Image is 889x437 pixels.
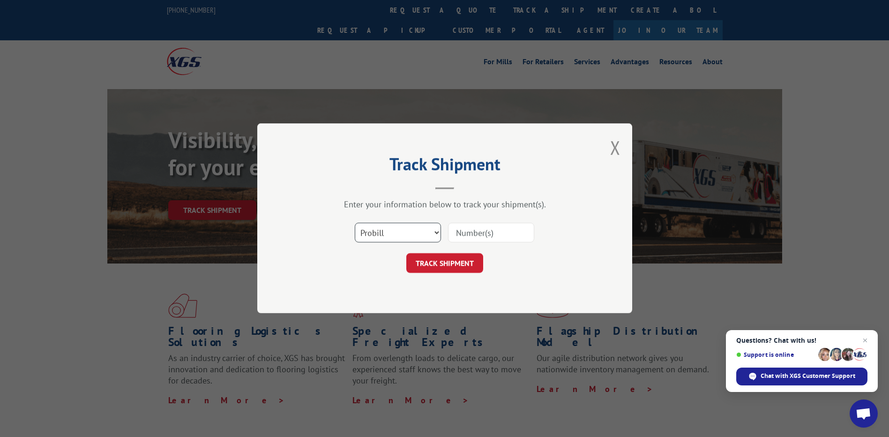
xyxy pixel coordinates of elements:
input: Number(s) [448,223,534,243]
div: Open chat [850,399,878,428]
div: Chat with XGS Customer Support [736,368,867,385]
span: Questions? Chat with us! [736,337,867,344]
span: Chat with XGS Customer Support [761,372,855,380]
button: TRACK SHIPMENT [406,254,483,273]
button: Close modal [610,135,620,160]
span: Close chat [859,335,871,346]
div: Enter your information below to track your shipment(s). [304,199,585,210]
h2: Track Shipment [304,158,585,175]
span: Support is online [736,351,815,358]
